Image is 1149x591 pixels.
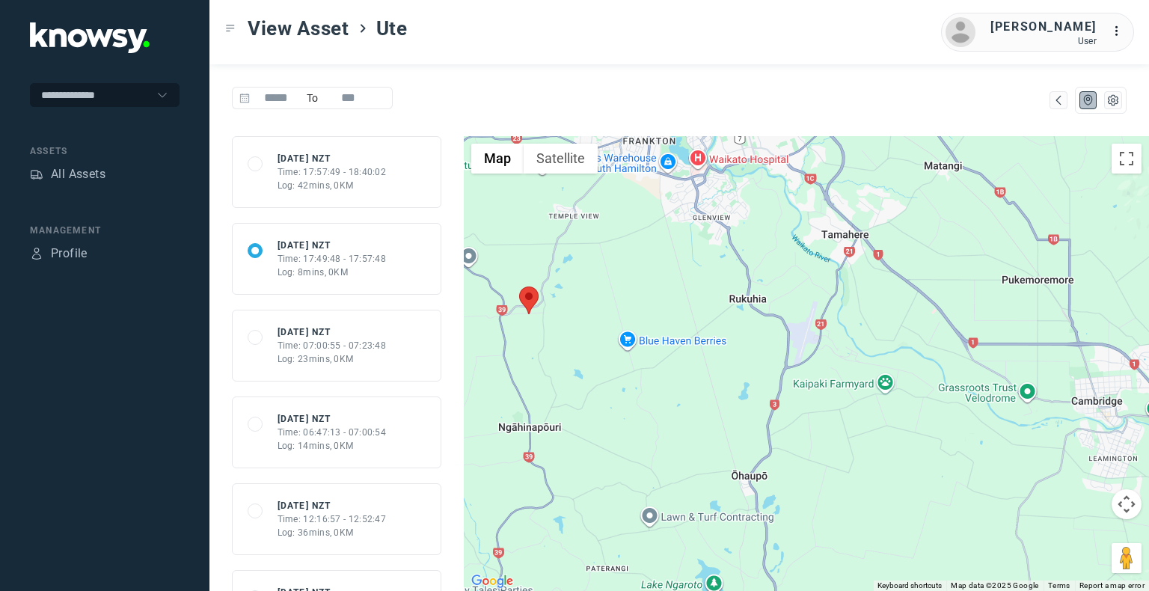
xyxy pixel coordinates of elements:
div: Map [1052,94,1065,107]
div: Log: 8mins, 0KM [278,266,387,279]
div: Log: 36mins, 0KM [278,526,387,539]
div: [DATE] NZT [278,239,387,252]
div: Assets [30,168,43,181]
div: Time: 12:16:57 - 12:52:47 [278,512,387,526]
img: Google [468,572,517,591]
tspan: ... [1112,25,1127,37]
div: [DATE] NZT [278,152,387,165]
button: Show street map [471,144,524,174]
div: Toggle Menu [225,23,236,34]
div: List [1106,94,1120,107]
div: > [357,22,369,34]
button: Map camera controls [1112,489,1142,519]
div: Log: 23mins, 0KM [278,352,387,366]
div: [PERSON_NAME] [990,18,1097,36]
button: Keyboard shortcuts [877,581,942,591]
span: To [303,87,322,109]
div: Time: 17:49:48 - 17:57:48 [278,252,387,266]
span: Ute [376,15,408,42]
img: avatar.png [946,17,975,47]
a: Open this area in Google Maps (opens a new window) [468,572,517,591]
div: [DATE] NZT [278,412,387,426]
div: Management [30,224,180,237]
div: Profile [51,245,88,263]
div: [DATE] NZT [278,499,387,512]
div: : [1112,22,1130,43]
div: Map [1082,94,1095,107]
div: Profile [30,247,43,260]
div: Time: 07:00:55 - 07:23:48 [278,339,387,352]
a: ProfileProfile [30,245,88,263]
img: Application Logo [30,22,150,53]
button: Show satellite imagery [524,144,598,174]
a: Report a map error [1079,581,1145,590]
div: Time: 17:57:49 - 18:40:02 [278,165,387,179]
span: Map data ©2025 Google [951,581,1038,590]
div: [DATE] NZT [278,325,387,339]
div: Time: 06:47:13 - 07:00:54 [278,426,387,439]
div: Assets [30,144,180,158]
a: AssetsAll Assets [30,165,105,183]
div: All Assets [51,165,105,183]
div: User [990,36,1097,46]
div: Log: 14mins, 0KM [278,439,387,453]
button: Drag Pegman onto the map to open Street View [1112,543,1142,573]
div: Log: 42mins, 0KM [278,179,387,192]
div: : [1112,22,1130,40]
button: Toggle fullscreen view [1112,144,1142,174]
a: Terms (opens in new tab) [1048,581,1070,590]
span: View Asset [248,15,349,42]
